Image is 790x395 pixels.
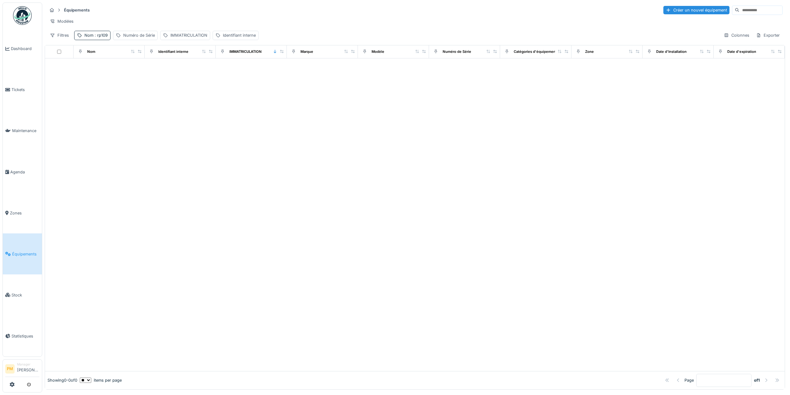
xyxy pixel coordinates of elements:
[80,377,122,383] div: items per page
[84,32,108,38] div: Nom
[47,377,77,383] div: Showing 0 - 0 of 0
[12,128,39,134] span: Maintenance
[5,364,15,374] li: PM
[11,292,39,298] span: Stock
[87,49,95,54] div: Nom
[123,32,155,38] div: Numéro de Série
[229,49,262,54] div: IMMATRICULATION
[93,33,108,38] span: : rp109
[753,31,783,40] div: Exporter
[585,49,594,54] div: Zone
[158,49,188,54] div: Identifiant interne
[11,46,39,52] span: Dashboard
[10,169,39,175] span: Agenda
[5,362,39,377] a: PM Manager[PERSON_NAME]
[11,333,39,339] span: Statistiques
[3,233,42,274] a: Équipements
[684,377,694,383] div: Page
[3,28,42,69] a: Dashboard
[514,49,557,54] div: Catégories d'équipement
[170,32,207,38] div: IMMATRICULATION
[300,49,313,54] div: Marque
[11,87,39,93] span: Tickets
[47,17,76,26] div: Modèles
[17,362,39,375] li: [PERSON_NAME]
[12,251,39,257] span: Équipements
[656,49,687,54] div: Date d'Installation
[3,151,42,192] a: Agenda
[3,315,42,356] a: Statistiques
[443,49,471,54] div: Numéro de Série
[721,31,752,40] div: Colonnes
[3,69,42,110] a: Tickets
[754,377,760,383] strong: of 1
[61,7,92,13] strong: Équipements
[3,192,42,233] a: Zones
[727,49,756,54] div: Date d'expiration
[10,210,39,216] span: Zones
[13,6,32,25] img: Badge_color-CXgf-gQk.svg
[3,110,42,151] a: Maintenance
[47,31,72,40] div: Filtres
[3,274,42,315] a: Stock
[663,6,729,14] div: Créer un nouvel équipement
[223,32,256,38] div: Identifiant interne
[17,362,39,367] div: Manager
[372,49,384,54] div: Modèle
